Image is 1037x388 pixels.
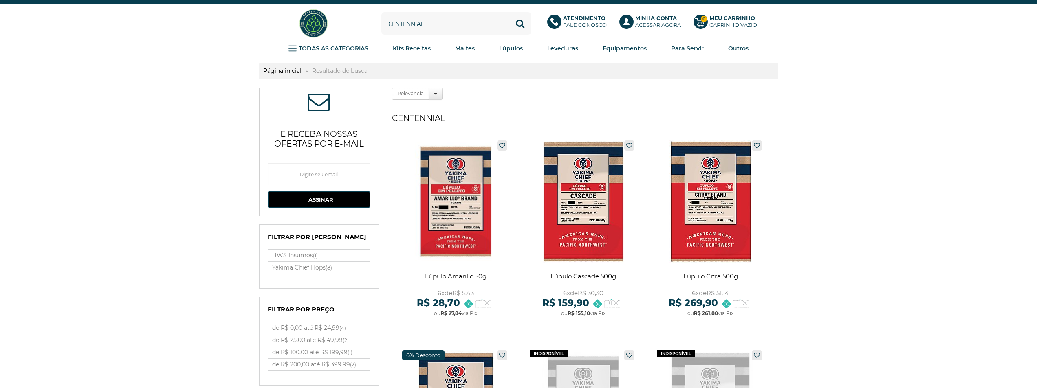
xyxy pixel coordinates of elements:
small: (2) [343,337,349,343]
span: indisponível [657,350,695,357]
a: Yakima Chief Hops(8) [268,262,370,274]
a: Maltes [455,42,475,55]
h4: Filtrar por Preço [268,305,370,318]
a: de R$ 0,00 até R$ 24,99(4) [268,322,370,334]
strong: Maltes [455,45,475,52]
strong: TODAS AS CATEGORIAS [299,45,368,52]
a: Lúpulo Amarillo 50g [396,136,515,326]
input: Digite o que você procura [381,12,531,35]
p: e receba nossas ofertas por e-mail [268,119,370,155]
a: Lúpulos [499,42,523,55]
p: Fale conosco [563,15,607,28]
strong: Resultado de busca [308,67,372,75]
b: Minha Conta [635,15,677,21]
label: de R$ 0,00 até R$ 24,99 [268,322,370,334]
a: TODAS AS CATEGORIAS [288,42,368,55]
label: BWS Insumos [268,250,370,261]
label: de R$ 100,00 até R$ 199,99 [268,346,370,358]
strong: 0 [700,15,707,22]
strong: Outros [728,45,749,52]
a: Outros [728,42,749,55]
strong: Leveduras [547,45,578,52]
a: Para Servir [671,42,704,55]
p: Acessar agora [635,15,681,28]
strong: Kits Receitas [393,45,431,52]
input: Digite seu email [268,163,370,185]
strong: Para Servir [671,45,704,52]
label: Relevância [392,88,429,100]
button: Assinar [268,191,370,208]
a: Kits Receitas [393,42,431,55]
small: (4) [339,325,346,331]
a: de R$ 200,00 até R$ 399,99(2) [268,359,370,370]
a: Minha ContaAcessar agora [619,15,685,33]
div: Carrinho Vazio [709,22,757,28]
span: indisponível [530,350,568,357]
a: Equipamentos [603,42,647,55]
span: ASSINE NOSSA NEWSLETTER [308,96,330,111]
img: Hopfen Haus BrewShop [298,8,329,39]
a: AtendimentoFale conosco [547,15,611,33]
a: BWS Insumos(1) [268,250,370,261]
a: de R$ 25,00 até R$ 49,99(2) [268,334,370,346]
h4: Filtrar por [PERSON_NAME] [268,233,370,245]
a: Leveduras [547,42,578,55]
a: de R$ 100,00 até R$ 199,99(1) [268,346,370,358]
label: de R$ 200,00 até R$ 399,99 [268,359,370,370]
a: Lúpulo Citra 500g [651,136,770,326]
a: Lúpulo Cascade 500g [524,136,643,326]
b: Atendimento [563,15,605,21]
strong: Lúpulos [499,45,523,52]
small: (1) [313,252,318,259]
label: Yakima Chief Hops [268,262,370,274]
label: de R$ 25,00 até R$ 49,99 [268,334,370,346]
small: (1) [348,349,352,355]
a: Página inicial [259,67,306,75]
small: (8) [326,265,332,271]
strong: Equipamentos [603,45,647,52]
h1: centennial [392,110,778,126]
b: Meu Carrinho [709,15,755,21]
button: Buscar [509,12,531,35]
small: (2) [350,362,356,368]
